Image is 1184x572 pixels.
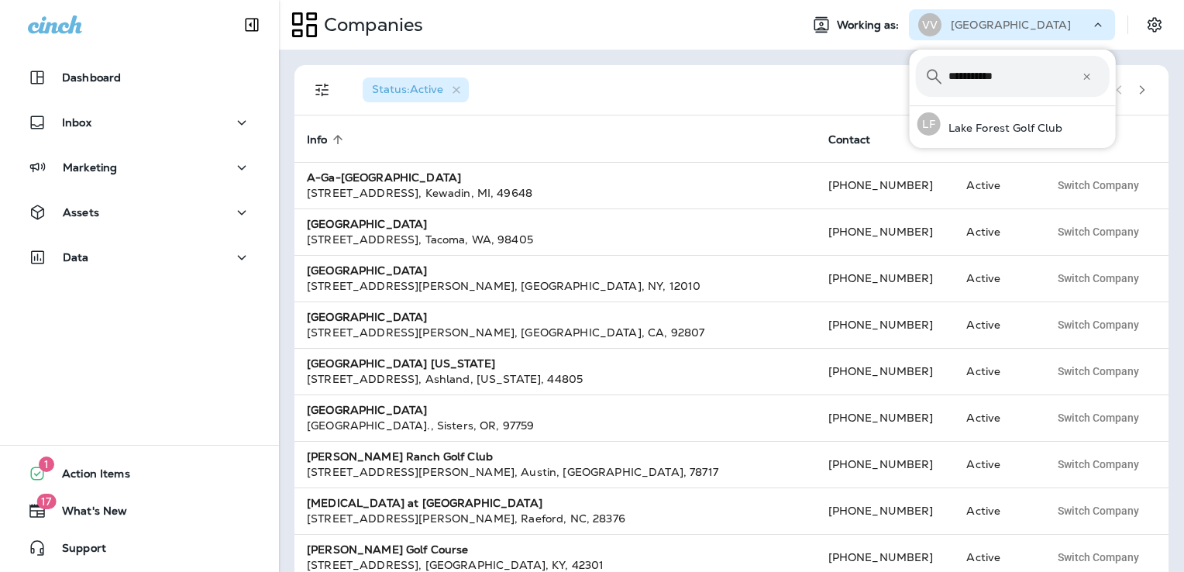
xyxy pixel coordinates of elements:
button: 1Action Items [15,458,263,489]
div: Status:Active [363,78,469,102]
button: Data [15,242,263,273]
strong: [GEOGRAPHIC_DATA] [307,403,427,417]
span: Switch Company [1058,273,1139,284]
button: Switch Company [1049,406,1148,429]
div: [STREET_ADDRESS][PERSON_NAME] , [GEOGRAPHIC_DATA] , CA , 92807 [307,325,804,340]
button: Filters [307,74,338,105]
strong: A-Ga-[GEOGRAPHIC_DATA] [307,171,461,184]
button: Switch Company [1049,220,1148,243]
td: Active [954,488,1037,534]
strong: [MEDICAL_DATA] at [GEOGRAPHIC_DATA] [307,496,542,510]
span: Switch Company [1058,319,1139,330]
div: [STREET_ADDRESS][PERSON_NAME] , Raeford , NC , 28376 [307,511,804,526]
p: Marketing [63,161,117,174]
strong: [GEOGRAPHIC_DATA] [307,310,427,324]
span: Switch Company [1058,226,1139,237]
div: [STREET_ADDRESS][PERSON_NAME] , Austin , [GEOGRAPHIC_DATA] , 78717 [307,464,804,480]
td: [PHONE_NUMBER] [816,162,955,208]
span: Switch Company [1058,180,1139,191]
button: Switch Company [1049,360,1148,383]
strong: [PERSON_NAME] Golf Course [307,543,469,556]
td: [PHONE_NUMBER] [816,488,955,534]
button: Switch Company [1049,313,1148,336]
span: Status : Active [372,82,443,96]
span: 1 [39,457,54,472]
td: Active [954,255,1037,302]
p: Dashboard [62,71,121,84]
span: Info [307,133,328,146]
button: Assets [15,197,263,228]
td: [PHONE_NUMBER] [816,395,955,441]
button: Switch Company [1049,174,1148,197]
div: [STREET_ADDRESS] , Tacoma , WA , 98405 [307,232,804,247]
p: Data [63,251,89,264]
div: VV [918,13,941,36]
td: [PHONE_NUMBER] [816,255,955,302]
td: Active [954,302,1037,348]
span: Contact [828,133,871,146]
button: Switch Company [1049,499,1148,522]
button: LFLake Forest Golf Club [910,106,1116,142]
strong: [GEOGRAPHIC_DATA] [US_STATE] [307,357,495,370]
td: Active [954,162,1037,208]
td: [PHONE_NUMBER] [816,348,955,395]
button: Inbox [15,107,263,138]
strong: [PERSON_NAME] Ranch Golf Club [307,450,493,463]
p: Companies [318,13,423,36]
td: Active [954,395,1037,441]
td: Active [954,348,1037,395]
p: Assets [63,206,99,219]
button: Switch Company [1049,546,1148,569]
button: 17What's New [15,495,263,526]
span: Working as: [837,19,903,32]
button: Collapse Sidebar [230,9,274,40]
button: Dashboard [15,62,263,93]
button: Support [15,532,263,563]
p: [GEOGRAPHIC_DATA] [951,19,1071,31]
span: 17 [36,494,56,509]
div: [STREET_ADDRESS][PERSON_NAME] , [GEOGRAPHIC_DATA] , NY , 12010 [307,278,804,294]
strong: [GEOGRAPHIC_DATA] [307,264,427,277]
span: Contact [828,133,891,146]
span: Switch Company [1058,505,1139,516]
span: Switch Company [1058,552,1139,563]
span: Support [46,542,106,560]
span: Switch Company [1058,366,1139,377]
button: Switch Company [1049,267,1148,290]
span: Action Items [46,467,130,486]
div: [STREET_ADDRESS] , Kewadin , MI , 49648 [307,185,804,201]
td: Active [954,441,1037,488]
td: Active [954,208,1037,255]
div: [GEOGRAPHIC_DATA]. , Sisters , OR , 97759 [307,418,804,433]
p: Inbox [62,116,91,129]
div: LF [917,112,941,136]
span: Info [307,133,348,146]
span: Switch Company [1058,459,1139,470]
span: Switch Company [1058,412,1139,423]
span: What's New [46,505,127,523]
p: Lake Forest Golf Club [941,122,1063,134]
div: [STREET_ADDRESS] , Ashland , [US_STATE] , 44805 [307,371,804,387]
td: [PHONE_NUMBER] [816,208,955,255]
button: Switch Company [1049,453,1148,476]
strong: [GEOGRAPHIC_DATA] [307,217,427,231]
td: [PHONE_NUMBER] [816,302,955,348]
button: Marketing [15,152,263,183]
button: Settings [1141,11,1169,39]
td: [PHONE_NUMBER] [816,441,955,488]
